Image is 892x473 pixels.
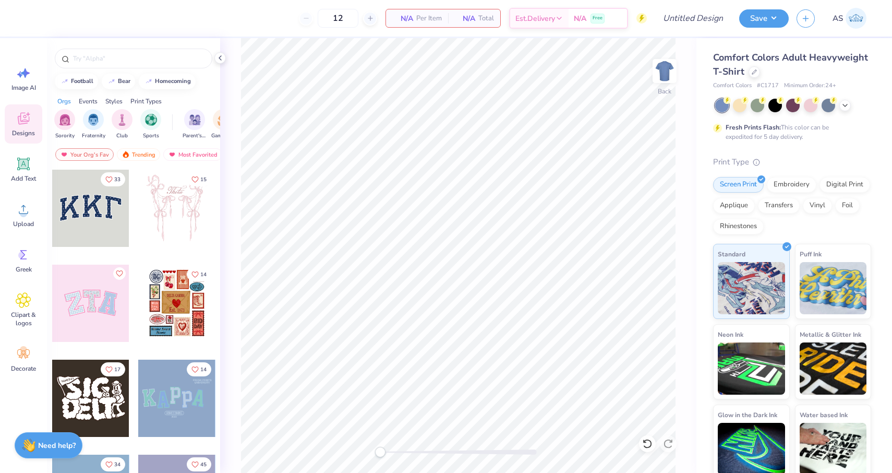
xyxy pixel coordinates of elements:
[54,109,75,140] div: filter for Sorority
[183,109,207,140] div: filter for Parent's Weekend
[71,78,93,84] div: football
[713,51,868,78] span: Comfort Colors Adult Heavyweight T-Shirt
[38,441,76,451] strong: Need help?
[739,9,789,28] button: Save
[183,109,207,140] button: filter button
[593,15,602,22] span: Free
[828,8,871,29] a: AS
[11,174,36,183] span: Add Text
[846,8,866,29] img: Alex Silva
[218,114,230,126] img: Game Day Image
[758,198,800,214] div: Transfers
[116,132,128,140] span: Club
[155,78,191,84] div: homecoming
[107,78,116,85] img: trend_line.gif
[800,249,822,259] span: Puff Ink
[211,109,235,140] button: filter button
[130,97,162,106] div: Print Types
[11,364,36,373] span: Decorate
[143,132,159,140] span: Sports
[416,13,442,24] span: Per Item
[718,249,745,259] span: Standard
[57,97,71,106] div: Orgs
[6,311,41,327] span: Clipart & logos
[105,97,123,106] div: Styles
[72,53,206,64] input: Try "Alpha"
[726,123,781,132] strong: Fresh Prints Flash:
[515,13,555,24] span: Est. Delivery
[118,78,130,84] div: bear
[140,109,161,140] div: filter for Sports
[800,342,867,395] img: Metallic & Glitter Ink
[139,74,196,89] button: homecoming
[318,9,358,28] input: – –
[145,114,157,126] img: Sports Image
[11,84,36,92] span: Image AI
[800,409,848,420] span: Water based Ink
[718,409,777,420] span: Glow in the Dark Ink
[82,109,105,140] div: filter for Fraternity
[61,78,69,85] img: trend_line.gif
[713,219,764,234] div: Rhinestones
[658,87,671,96] div: Back
[800,329,861,340] span: Metallic & Glitter Ink
[833,13,843,25] span: AS
[183,132,207,140] span: Parent's Weekend
[189,114,201,126] img: Parent's Weekend Image
[574,13,586,24] span: N/A
[122,151,130,158] img: trending.gif
[82,109,105,140] button: filter button
[88,114,99,126] img: Fraternity Image
[835,198,860,214] div: Foil
[82,132,105,140] span: Fraternity
[819,177,870,193] div: Digital Print
[211,132,235,140] span: Game Day
[55,74,98,89] button: football
[163,148,222,161] div: Most Favorited
[767,177,816,193] div: Embroidery
[713,198,755,214] div: Applique
[454,13,475,24] span: N/A
[392,13,413,24] span: N/A
[117,148,160,161] div: Trending
[116,114,128,126] img: Club Image
[140,109,161,140] button: filter button
[726,123,854,141] div: This color can be expedited for 5 day delivery.
[375,447,385,457] div: Accessibility label
[478,13,494,24] span: Total
[112,109,132,140] div: filter for Club
[168,151,176,158] img: most_fav.gif
[713,156,871,168] div: Print Type
[211,109,235,140] div: filter for Game Day
[654,61,675,81] img: Back
[112,109,132,140] button: filter button
[718,262,785,314] img: Standard
[12,129,35,137] span: Designs
[803,198,832,214] div: Vinyl
[144,78,153,85] img: trend_line.gif
[60,151,68,158] img: most_fav.gif
[718,342,785,395] img: Neon Ink
[13,220,34,228] span: Upload
[55,132,75,140] span: Sorority
[655,8,731,29] input: Untitled Design
[79,97,98,106] div: Events
[713,177,764,193] div: Screen Print
[54,109,75,140] button: filter button
[757,81,779,90] span: # C1717
[784,81,836,90] span: Minimum Order: 24 +
[59,114,71,126] img: Sorority Image
[102,74,135,89] button: bear
[55,148,114,161] div: Your Org's Fav
[800,262,867,314] img: Puff Ink
[16,265,32,274] span: Greek
[718,329,743,340] span: Neon Ink
[713,81,752,90] span: Comfort Colors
